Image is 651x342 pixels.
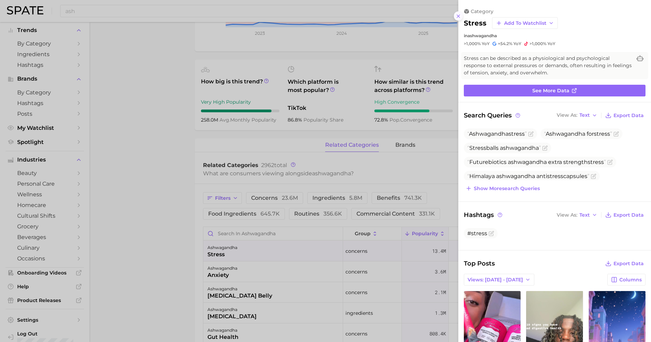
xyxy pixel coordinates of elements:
[613,212,644,218] span: Export Data
[467,145,541,151] span: balls ashwagandha
[594,131,610,137] span: stress
[591,174,596,179] button: Flag as miscategorized or irrelevant
[467,230,487,237] span: #stress
[528,131,534,137] button: Flag as miscategorized or irrelevant
[530,41,546,46] span: >1,000%
[474,186,540,191] span: Show more search queries
[557,113,577,117] span: View As
[513,41,521,46] span: YoY
[464,184,542,193] button: Show moresearch queries
[604,259,645,268] button: Export Data
[555,111,599,120] button: View AsText
[464,41,481,46] span: >1,000%
[613,113,644,118] span: Export Data
[498,41,512,46] span: +54.2%
[547,41,555,46] span: YoY
[557,213,577,217] span: View As
[489,231,494,236] button: Flag as miscategorized or irrelevant
[464,259,495,268] span: Top Posts
[619,277,642,283] span: Columns
[607,274,645,286] button: Columns
[467,173,589,179] span: Himalaya ashwagandha anti capsules
[469,145,486,151] span: Stress
[555,210,599,219] button: View AsText
[471,8,493,14] span: category
[464,111,521,120] span: Search Queries
[579,213,590,217] span: Text
[547,173,563,179] span: stress
[604,210,645,220] button: Export Data
[464,19,487,27] h2: stress
[613,261,644,267] span: Export Data
[468,33,497,38] span: ashwagandha
[464,274,534,286] button: Views: [DATE] - [DATE]
[464,33,645,38] div: in
[588,159,604,165] span: stress
[504,20,546,26] span: Add to Watchlist
[607,159,613,165] button: Flag as miscategorized or irrelevant
[467,159,606,165] span: Futurebiotics ashwagandha extra strength
[464,85,645,96] a: See more data
[492,17,558,29] button: Add to Watchlist
[509,131,525,137] span: stress
[482,41,490,46] span: YoY
[613,131,619,137] button: Flag as miscategorized or irrelevant
[464,55,632,76] span: Stress can be described as a physiological and psychological response to external pressures or de...
[542,145,548,151] button: Flag as miscategorized or irrelevant
[579,113,590,117] span: Text
[468,277,523,283] span: Views: [DATE] - [DATE]
[467,131,527,137] span: Ashwagandha
[604,111,645,120] button: Export Data
[464,210,503,220] span: Hashtags
[532,88,569,94] span: See more data
[544,131,612,137] span: Ashwagandha for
